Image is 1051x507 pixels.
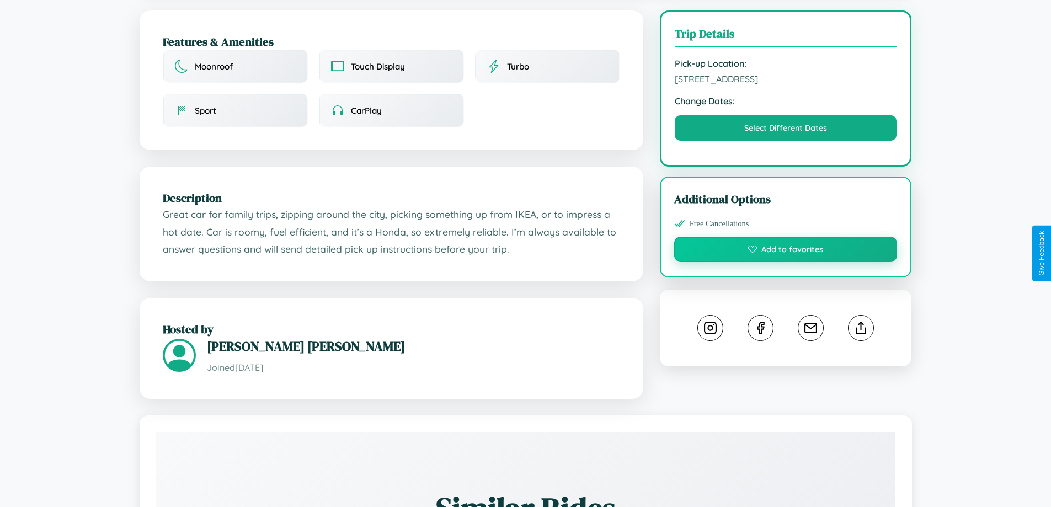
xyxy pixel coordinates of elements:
[163,206,620,258] p: Great car for family trips, zipping around the city, picking something up from IKEA, or to impres...
[507,61,529,72] span: Turbo
[690,219,749,228] span: Free Cancellations
[675,25,897,47] h3: Trip Details
[675,58,897,69] strong: Pick-up Location:
[675,115,897,141] button: Select Different Dates
[351,61,405,72] span: Touch Display
[351,105,382,116] span: CarPlay
[195,105,216,116] span: Sport
[163,34,620,50] h2: Features & Amenities
[207,337,620,355] h3: [PERSON_NAME] [PERSON_NAME]
[207,360,620,376] p: Joined [DATE]
[195,61,233,72] span: Moonroof
[674,237,898,262] button: Add to favorites
[675,95,897,106] strong: Change Dates:
[675,73,897,84] span: [STREET_ADDRESS]
[674,191,898,207] h3: Additional Options
[163,321,620,337] h2: Hosted by
[163,190,620,206] h2: Description
[1038,231,1045,276] div: Give Feedback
